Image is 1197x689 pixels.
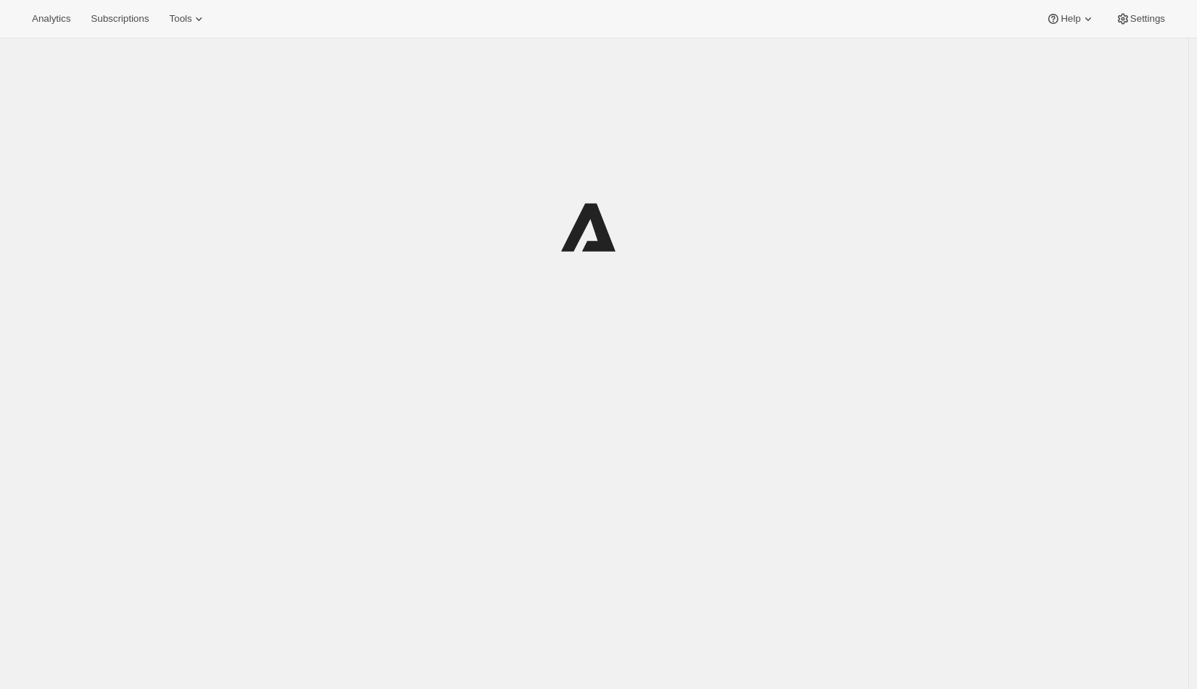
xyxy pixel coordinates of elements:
[1130,13,1165,25] span: Settings
[169,13,192,25] span: Tools
[1061,13,1080,25] span: Help
[32,13,70,25] span: Analytics
[82,9,158,29] button: Subscriptions
[160,9,215,29] button: Tools
[1037,9,1103,29] button: Help
[1107,9,1174,29] button: Settings
[91,13,149,25] span: Subscriptions
[23,9,79,29] button: Analytics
